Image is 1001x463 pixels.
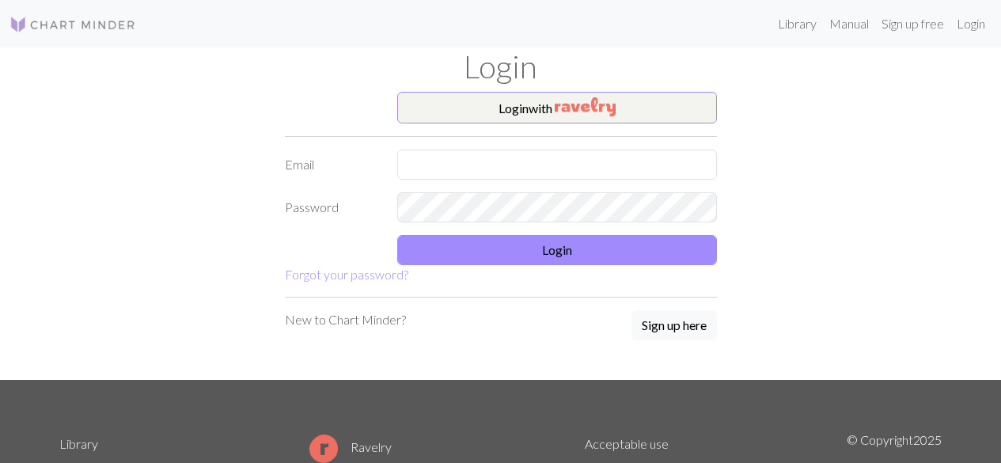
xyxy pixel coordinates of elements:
button: Sign up here [631,310,717,340]
img: Ravelry [555,97,616,116]
img: Ravelry logo [309,435,338,463]
a: Library [772,8,823,40]
a: Ravelry [309,439,392,454]
a: Sign up here [631,310,717,342]
a: Sign up free [875,8,950,40]
a: Manual [823,8,875,40]
label: Email [275,150,389,180]
h1: Login [50,47,952,85]
a: Forgot your password? [285,267,408,282]
button: Loginwith [397,92,717,123]
p: New to Chart Minder? [285,310,406,329]
a: Login [950,8,992,40]
label: Password [275,192,389,222]
img: Logo [9,15,136,34]
button: Login [397,235,717,265]
a: Acceptable use [585,436,669,451]
a: Library [59,436,98,451]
